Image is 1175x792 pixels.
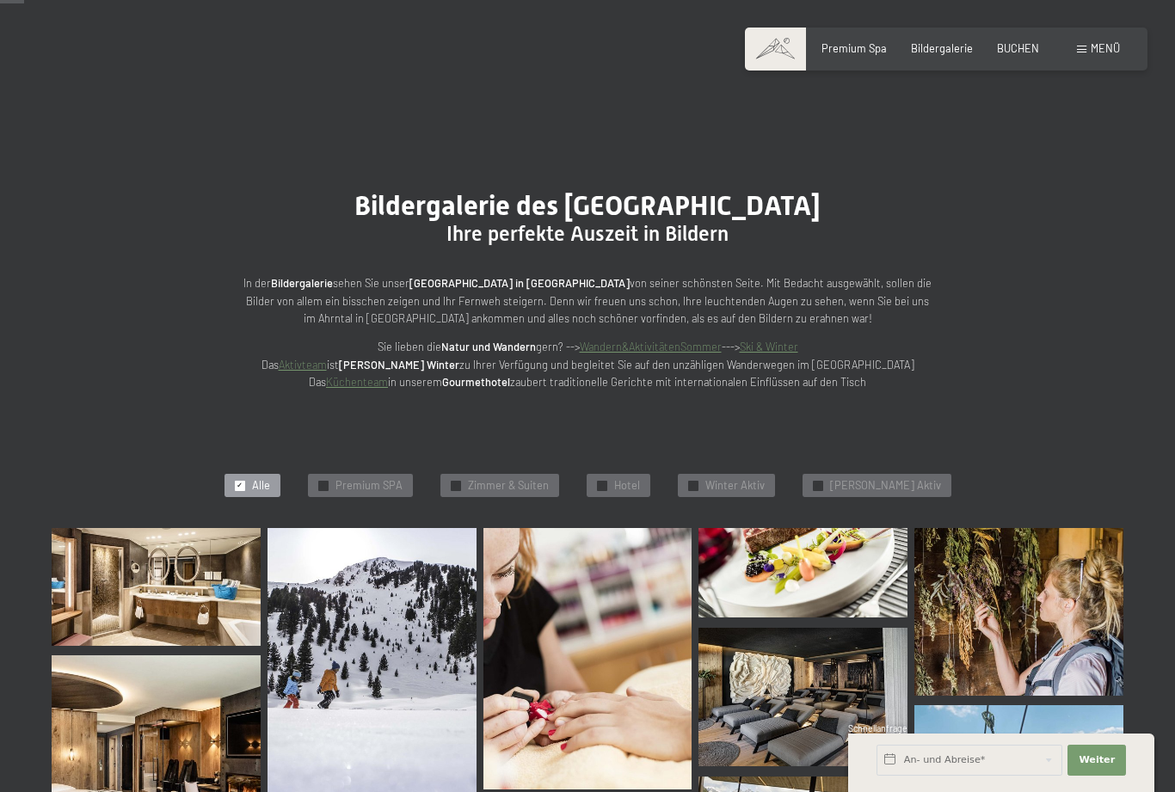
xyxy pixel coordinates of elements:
span: ✓ [690,481,696,490]
span: [PERSON_NAME] Aktiv [830,478,941,494]
span: Schnellanfrage [848,723,907,734]
a: Küchenteam [326,375,388,389]
a: Ski & Winter [740,340,798,353]
span: ✓ [815,481,821,490]
span: Premium SPA [335,478,403,494]
span: ✓ [320,481,326,490]
span: Weiter [1079,753,1115,767]
strong: Gourmethotel [442,375,510,389]
img: Bildergalerie [698,528,907,617]
span: Ihre perfekte Auszeit in Bildern [446,222,729,246]
span: ✓ [599,481,605,490]
strong: Bildergalerie [271,276,333,290]
strong: [GEOGRAPHIC_DATA] in [GEOGRAPHIC_DATA] [409,276,630,290]
button: Weiter [1067,745,1126,776]
span: ✓ [452,481,458,490]
a: Premium Spa [821,41,887,55]
strong: Natur und Wandern [441,340,536,353]
span: Bildergalerie des [GEOGRAPHIC_DATA] [354,189,821,222]
span: Hotel [614,478,640,494]
img: Bildergalerie [698,628,907,767]
span: Zimmer & Suiten [468,478,549,494]
img: Bildergalerie [52,528,261,646]
span: Menü [1091,41,1120,55]
img: Bildergalerie [914,528,1123,695]
a: BUCHEN [997,41,1039,55]
img: Bildergalerie [483,528,692,789]
p: Sie lieben die gern? --> ---> Das ist zu Ihrer Verfügung und begleitet Sie auf den unzähligen Wan... [243,338,932,390]
span: Alle [252,478,270,494]
a: Aktivteam [279,358,327,371]
span: Winter Aktiv [705,478,765,494]
p: In der sehen Sie unser von seiner schönsten Seite. Mit Bedacht ausgewählt, sollen die Bilder von ... [243,274,932,327]
a: Bildergalerie [911,41,973,55]
a: Wandern&AktivitätenSommer [580,340,722,353]
strong: [PERSON_NAME] Winter [339,358,459,371]
span: ✓ [237,481,243,490]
